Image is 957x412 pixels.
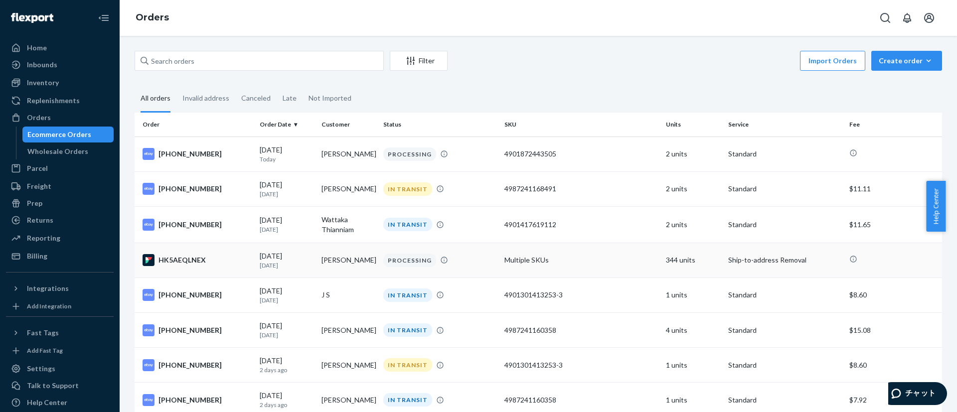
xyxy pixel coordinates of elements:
div: 4901872443505 [504,149,658,159]
td: Ship-to-address Removal [724,243,845,277]
div: IN TRANSIT [383,218,432,231]
p: Today [260,155,314,163]
div: 4901417619112 [504,220,658,230]
a: Parcel [6,160,114,176]
iframe: ウィジェットを開いて担当者とチャットできます [888,382,947,407]
div: Wholesale Orders [27,146,88,156]
button: Close Navigation [94,8,114,28]
div: Fast Tags [27,328,59,338]
a: Ecommerce Orders [22,127,114,142]
a: Home [6,40,114,56]
div: 4987241168491 [504,184,658,194]
div: Not Imported [309,85,351,111]
a: Returns [6,212,114,228]
td: 1 units [662,277,724,312]
button: Open account menu [919,8,939,28]
div: IN TRANSIT [383,288,432,302]
div: [DATE] [260,286,314,304]
td: 2 units [662,137,724,171]
div: 4901301413253-3 [504,290,658,300]
div: [PHONE_NUMBER] [143,289,252,301]
div: 4901301413253-3 [504,360,658,370]
div: IN TRANSIT [383,393,432,407]
div: Home [27,43,47,53]
div: 4987241160358 [504,325,658,335]
td: $8.60 [845,277,942,312]
div: [DATE] [260,356,314,374]
ol: breadcrumbs [128,3,177,32]
div: [PHONE_NUMBER] [143,394,252,406]
div: [DATE] [260,391,314,409]
button: Help Center [926,181,946,232]
div: Inbounds [27,60,57,70]
div: Freight [27,181,51,191]
p: [DATE] [260,225,314,234]
a: Inbounds [6,57,114,73]
a: Help Center [6,395,114,411]
div: [DATE] [260,215,314,234]
button: Filter [390,51,448,71]
td: [PERSON_NAME] [318,313,379,348]
th: Order [135,113,256,137]
a: Orders [136,12,169,23]
td: 2 units [662,206,724,243]
a: Reporting [6,230,114,246]
div: Orders [27,113,51,123]
td: [PERSON_NAME] [318,348,379,383]
div: PROCESSING [383,254,436,267]
div: [PHONE_NUMBER] [143,359,252,371]
p: [DATE] [260,190,314,198]
th: Order Date [256,113,318,137]
a: Add Integration [6,300,114,312]
div: Talk to Support [27,381,79,391]
td: $11.11 [845,171,942,206]
p: [DATE] [260,296,314,304]
th: SKU [500,113,662,137]
td: 344 units [662,243,724,277]
div: [DATE] [260,180,314,198]
td: $8.60 [845,348,942,383]
td: $11.65 [845,206,942,243]
p: Standard [728,220,841,230]
button: Create order [871,51,942,71]
td: 2 units [662,171,724,206]
th: Fee [845,113,942,137]
th: Service [724,113,845,137]
img: Flexport logo [11,13,53,23]
td: J S [318,277,379,312]
p: Standard [728,360,841,370]
div: All orders [141,85,170,113]
div: Late [283,85,297,111]
button: Import Orders [800,51,865,71]
a: Inventory [6,75,114,91]
div: [PHONE_NUMBER] [143,183,252,195]
p: Standard [728,149,841,159]
a: Settings [6,361,114,377]
div: [PHONE_NUMBER] [143,219,252,231]
div: HK5AEQLNEX [143,254,252,266]
button: Integrations [6,280,114,296]
button: Open notifications [897,8,917,28]
div: IN TRANSIT [383,358,432,372]
div: Help Center [27,398,67,408]
td: $15.08 [845,313,942,348]
button: Open Search Box [875,8,895,28]
a: Add Fast Tag [6,345,114,357]
p: Standard [728,290,841,300]
p: 2 days ago [260,401,314,409]
div: Invalid address [182,85,229,111]
div: Integrations [27,283,69,293]
div: Add Integration [27,302,71,310]
p: [DATE] [260,331,314,339]
td: [PERSON_NAME] [318,171,379,206]
th: Units [662,113,724,137]
div: Customer [321,120,375,129]
div: Filter [390,56,447,66]
div: 4987241160358 [504,395,658,405]
input: Search orders [135,51,384,71]
p: Standard [728,395,841,405]
a: Prep [6,195,114,211]
div: Inventory [27,78,59,88]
